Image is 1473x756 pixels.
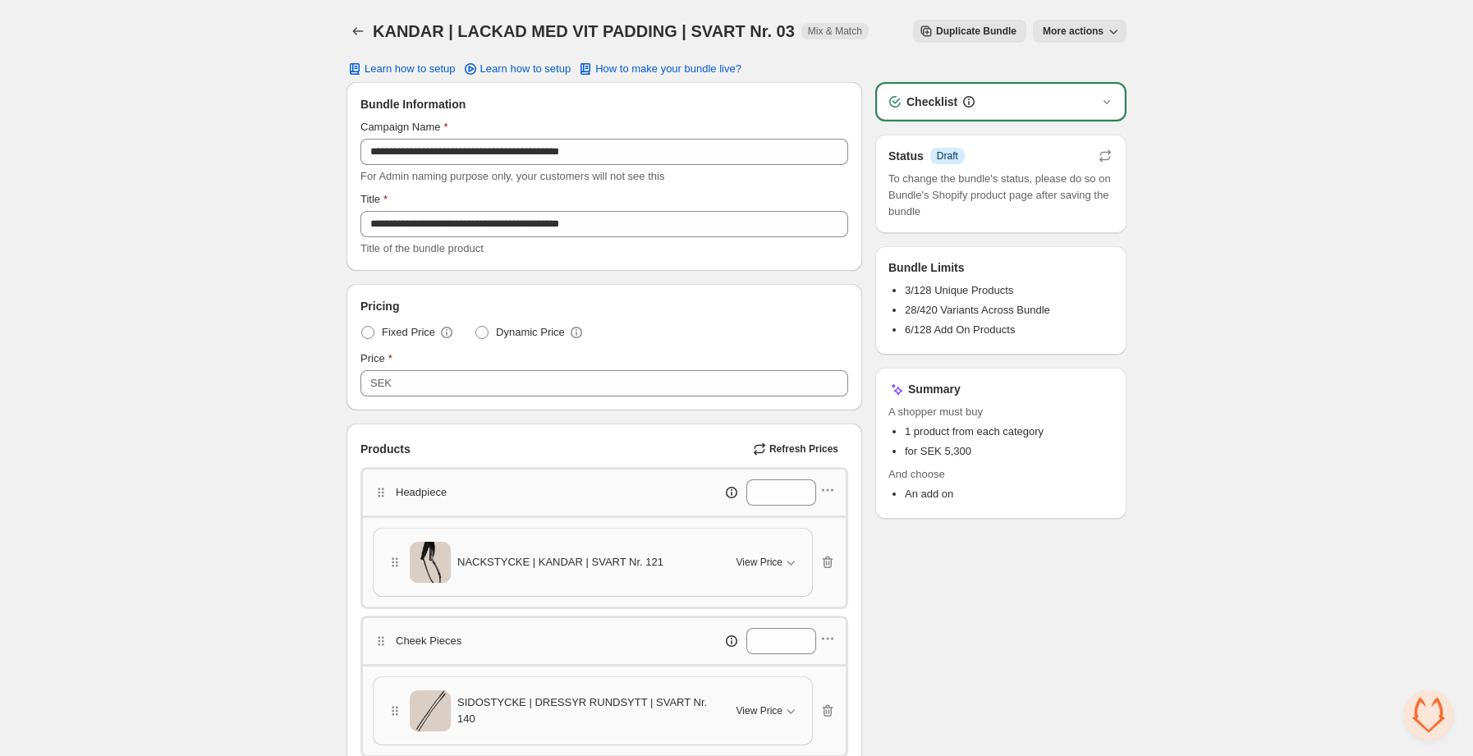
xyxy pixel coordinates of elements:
[373,21,795,41] h1: KANDAR | LACKAD MED VIT PADDING | SVART Nr. 03
[365,62,456,76] span: Learn how to setup
[888,466,1113,483] span: And choose
[346,20,369,43] button: Back
[908,381,961,397] h3: Summary
[382,324,435,341] span: Fixed Price
[906,94,957,110] h3: Checklist
[1033,20,1127,43] button: More actions
[370,375,392,392] div: SEK
[396,633,461,649] p: Cheek Pieces
[360,119,448,135] label: Campaign Name
[888,404,1113,420] span: A shopper must buy
[888,171,1113,220] span: To change the bundle's status, please do so on Bundle's Shopify product page after saving the bundle
[905,284,1013,296] span: 3/128 Unique Products
[905,304,1050,316] span: 28/420 Variants Across Bundle
[736,556,782,569] span: View Price
[360,441,411,457] span: Products
[905,486,1113,502] li: An add on
[746,438,848,460] button: Refresh Prices
[452,57,581,80] a: Learn how to setup
[496,324,565,341] span: Dynamic Price
[936,25,1016,38] span: Duplicate Bundle
[360,298,399,314] span: Pricing
[457,554,663,570] span: NACKSTYCKE | KANDAR | SVART Nr. 121
[905,323,1015,336] span: 6/128 Add On Products
[905,424,1113,440] li: 1 product from each category
[360,191,388,208] label: Title
[769,442,838,456] span: Refresh Prices
[457,694,717,727] span: SIDOSTYCKE | DRESSYR RUNDSYTT | SVART Nr. 140
[808,25,862,38] span: Mix & Match
[360,242,484,254] span: Title of the bundle product
[567,57,751,80] button: How to make your bundle live?
[888,259,965,276] h3: Bundle Limits
[410,685,451,737] img: SIDOSTYCKE | DRESSYR RUNDSYTT | SVART Nr. 140
[937,149,958,163] span: Draft
[888,148,924,164] h3: Status
[360,351,392,367] label: Price
[905,443,1113,460] li: for SEK 5,300
[736,704,782,717] span: View Price
[1404,690,1453,740] div: Відкритий чат
[1043,25,1104,38] span: More actions
[360,96,466,112] span: Bundle Information
[480,62,571,76] span: Learn how to setup
[727,698,809,724] button: View Price
[360,170,664,182] span: For Admin naming purpose only, your customers will not see this
[337,57,466,80] button: Learn how to setup
[396,484,447,501] p: Headpiece
[410,537,451,589] img: NACKSTYCKE | KANDAR | SVART Nr. 121
[727,549,809,575] button: View Price
[595,62,741,76] span: How to make your bundle live?
[913,20,1026,43] button: Duplicate Bundle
